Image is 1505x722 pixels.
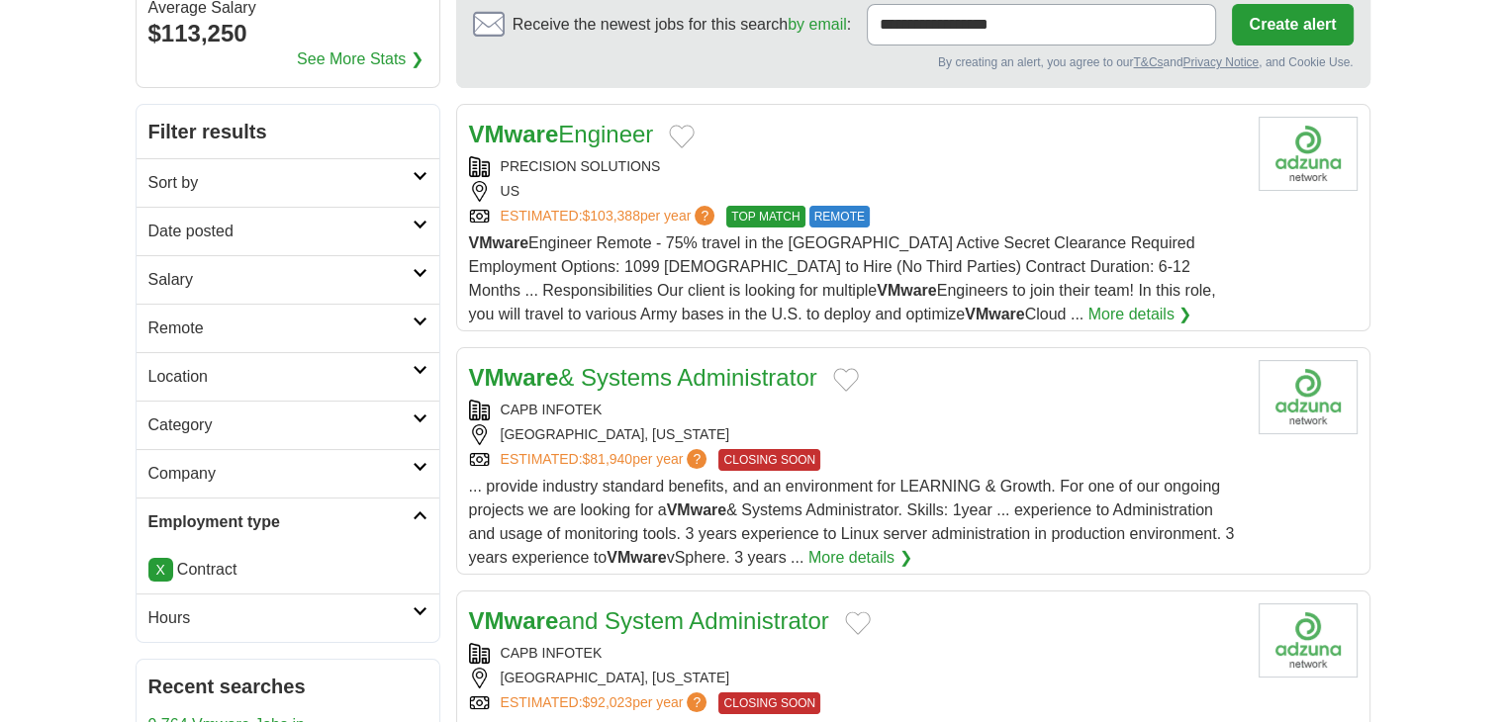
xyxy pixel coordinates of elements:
[513,13,851,37] span: Receive the newest jobs for this search :
[148,16,427,51] div: $113,250
[137,449,439,497] a: Company
[148,316,413,340] h2: Remote
[148,606,413,630] h2: Hours
[501,692,711,714] a: ESTIMATED:$92,023per year?
[469,478,1235,566] span: ... provide industry standard benefits, and an environment for LEARNING & Growth. For one of our ...
[148,558,173,582] a: X
[1088,303,1192,326] a: More details ❯
[469,234,1216,322] span: Engineer Remote - 75% travel in the [GEOGRAPHIC_DATA] Active Secret Clearance Required Employment...
[877,282,936,299] strong: VMware
[148,462,413,486] h2: Company
[669,125,695,148] button: Add to favorite jobs
[469,400,1243,420] div: CAPB INFOTEK
[297,47,423,71] a: See More Stats ❯
[1232,4,1353,45] button: Create alert
[582,208,639,224] span: $103,388
[469,121,654,147] a: VMwareEngineer
[809,206,870,227] span: REMOTE
[501,158,661,174] a: PRECISION SOLUTIONS
[469,643,1243,664] div: CAPB INFOTEK
[1182,55,1259,69] a: Privacy Notice
[137,593,439,642] a: Hours
[833,368,859,392] button: Add to favorite jobs
[148,413,413,437] h2: Category
[965,306,1024,322] strong: VMware
[137,352,439,401] a: Location
[1133,55,1163,69] a: T&Cs
[148,268,413,292] h2: Salary
[469,668,1243,688] div: [GEOGRAPHIC_DATA], [US_STATE]
[148,558,427,582] li: Contract
[469,234,528,251] strong: VMware
[582,694,632,710] span: $92,023
[137,304,439,352] a: Remote
[607,549,666,566] strong: VMware
[695,206,714,226] span: ?
[788,16,847,33] a: by email
[137,207,439,255] a: Date posted
[148,171,413,195] h2: Sort by
[137,105,439,158] h2: Filter results
[726,206,804,227] span: TOP MATCH
[718,692,820,714] span: CLOSING SOON
[469,364,559,391] strong: VMware
[469,607,559,634] strong: VMware
[501,449,711,471] a: ESTIMATED:$81,940per year?
[148,220,413,243] h2: Date posted
[1259,603,1358,677] img: Company logo
[1259,360,1358,434] img: Company logo
[469,364,817,391] a: VMware& Systems Administrator
[473,53,1354,71] div: By creating an alert, you agree to our and , and Cookie Use.
[148,365,413,389] h2: Location
[137,497,439,546] a: Employment type
[469,181,1243,202] div: US
[469,121,559,147] strong: VMware
[808,546,912,570] a: More details ❯
[501,206,719,227] a: ESTIMATED:$103,388per year?
[469,607,829,634] a: VMwareand System Administrator
[718,449,820,471] span: CLOSING SOON
[667,501,726,518] strong: VMware
[148,510,413,534] h2: Employment type
[687,692,706,712] span: ?
[137,401,439,449] a: Category
[687,449,706,469] span: ?
[137,158,439,207] a: Sort by
[845,611,871,635] button: Add to favorite jobs
[1259,117,1358,191] img: Precision Solutions logo
[148,672,427,701] h2: Recent searches
[469,424,1243,445] div: [GEOGRAPHIC_DATA], [US_STATE]
[137,255,439,304] a: Salary
[582,451,632,467] span: $81,940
